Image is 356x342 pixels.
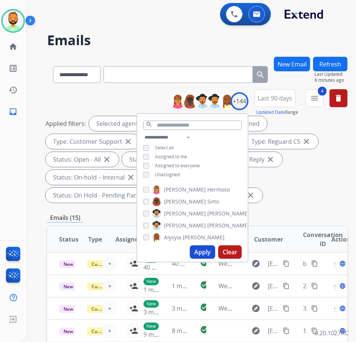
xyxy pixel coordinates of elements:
[251,282,260,290] mat-icon: explore
[46,170,143,185] div: Status: On-hold – Internal
[268,326,279,335] span: [EMAIL_ADDRESS][DOMAIN_NAME]
[46,188,160,203] div: Status: On Hold - Pending Parts
[190,245,215,259] button: Apply
[339,305,346,312] mat-icon: language
[200,280,209,289] mat-icon: check_circle
[310,94,319,103] mat-icon: menu
[59,305,94,313] span: New - Initial
[89,116,155,131] div: Selected agents: 1
[254,89,295,107] button: Last 90 days
[311,305,318,312] mat-icon: content_copy
[244,134,318,149] div: Type: Reguard CS
[266,155,275,164] mat-icon: close
[334,304,350,313] span: Open
[306,89,324,107] button: 4
[258,97,292,100] span: Last 90 days
[115,235,142,244] span: Assignee
[200,325,209,334] mat-icon: check_circle
[311,283,318,289] mat-icon: content_copy
[164,198,206,205] span: [PERSON_NAME]
[108,282,111,290] span: +
[126,173,135,182] mat-icon: close
[251,326,260,335] mat-icon: explore
[172,282,209,290] span: 1 minute ago
[164,210,206,217] span: [PERSON_NAME]
[334,94,343,103] mat-icon: delete
[155,171,180,178] span: Unassigned
[146,121,152,128] mat-icon: search
[155,162,200,169] span: Assigned to everyone
[9,107,18,116] mat-icon: inbox
[172,304,212,313] span: 3 minutes ago
[59,283,94,290] span: New - Initial
[256,109,298,115] span: Range
[274,57,310,71] button: New Email
[46,134,140,149] div: Type: Customer Support
[315,77,347,83] span: 6 minutes ago
[46,152,119,167] div: Status: Open - All
[59,235,78,244] span: Status
[108,304,111,313] span: +
[47,33,338,48] h2: Emails
[9,64,18,73] mat-icon: list_alt
[283,305,290,312] mat-icon: content_copy
[334,326,350,335] span: Open
[315,329,349,338] p: 0.20.1027RC
[59,260,94,268] span: New - Initial
[283,260,290,267] mat-icon: content_copy
[268,282,279,290] span: [EMAIL_ADDRESS][DOMAIN_NAME]
[129,282,138,290] mat-icon: person_add
[46,119,86,128] p: Applied filters:
[311,327,318,334] mat-icon: content_copy
[108,326,111,335] span: +
[334,259,350,268] span: Open
[207,198,219,205] span: Sims
[88,235,102,244] span: Type
[172,259,216,268] span: 40 seconds ago
[207,222,249,229] span: [PERSON_NAME]
[59,327,94,335] span: New - Initial
[318,87,326,96] span: 4
[268,259,279,268] span: [EMAIL_ADDRESS][DOMAIN_NAME]
[124,137,133,146] mat-icon: close
[251,304,260,313] mat-icon: explore
[283,327,290,334] mat-icon: content_copy
[108,259,111,268] span: +
[129,259,138,268] mat-icon: person_add
[302,137,311,146] mat-icon: close
[143,308,183,316] span: 3 minutes ago
[155,144,174,151] span: Select all
[143,300,159,308] p: New
[102,155,111,164] mat-icon: close
[315,71,347,77] span: Last Updated:
[102,301,117,316] button: +
[200,303,209,312] mat-icon: check_circle
[143,323,159,330] p: New
[87,260,136,268] span: Customer Support
[102,256,117,271] button: +
[218,245,242,259] button: Clear
[251,259,260,268] mat-icon: explore
[268,304,279,313] span: [EMAIL_ADDRESS][DOMAIN_NAME]
[143,263,187,271] span: 40 seconds ago
[283,283,290,289] mat-icon: content_copy
[230,92,248,110] div: +144
[164,186,206,193] span: [PERSON_NAME]
[339,260,346,267] mat-icon: language
[256,70,265,79] mat-icon: search
[319,226,347,252] th: Action
[207,210,249,217] span: [PERSON_NAME]
[164,222,206,229] span: [PERSON_NAME]
[164,234,181,241] span: Alysyia
[313,57,347,71] button: Refresh
[155,153,187,160] span: Assigned to me
[122,152,201,167] div: Status: New - Initial
[339,327,346,334] mat-icon: language
[129,304,138,313] mat-icon: person_add
[129,326,138,335] mat-icon: person_add
[47,213,83,223] p: Emails (15)
[172,327,212,335] span: 8 minutes ago
[87,305,136,313] span: Customer Support
[9,85,18,94] mat-icon: history
[207,186,230,193] span: Hermoso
